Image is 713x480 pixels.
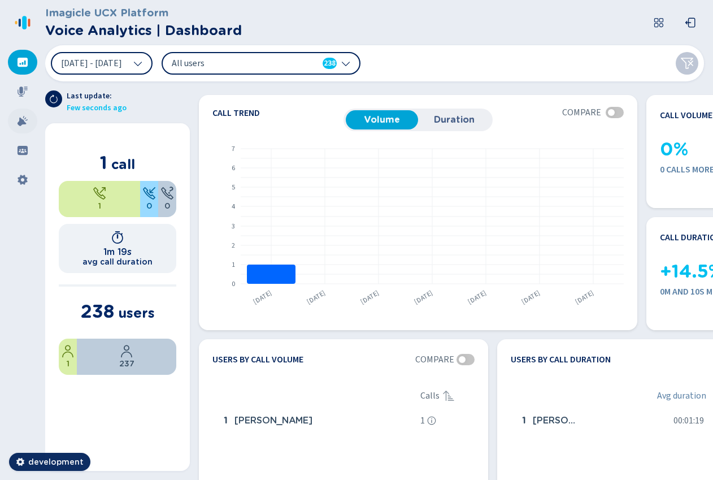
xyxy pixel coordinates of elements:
div: 0% [158,181,176,217]
span: Few seconds ago [67,102,127,114]
div: Stefano PalliccaSync [219,409,416,432]
span: 238 [324,58,336,69]
button: Volume [346,110,418,129]
div: Dashboard [8,50,37,75]
span: 1 [67,358,69,370]
svg: mic-fill [17,86,28,97]
svg: user-profile [120,344,133,358]
svg: chevron-down [341,59,350,68]
button: development [9,453,90,471]
span: [PERSON_NAME] [533,414,579,427]
span: Calls [420,389,440,403]
div: Recordings [8,79,37,104]
text: 1 [232,260,235,270]
text: 0 [232,279,235,289]
div: Sorted ascending, click to sort descending [442,389,455,403]
text: 6 [232,163,235,173]
span: 1 [98,200,101,212]
svg: sortAscending [442,389,455,403]
span: All users [172,57,302,70]
text: 2 [232,241,235,250]
span: 0 [146,200,152,212]
span: users [118,305,155,321]
span: 1 [100,152,107,174]
span: 237 [119,358,134,370]
h2: Voice Analytics | Dashboard [45,20,242,41]
text: [DATE] [251,288,273,306]
span: [DATE] - [DATE] [61,59,122,68]
div: 0.42% [59,339,77,375]
div: Groups [8,138,37,163]
span: development [28,456,84,468]
h4: Users by call volume [212,353,303,366]
text: [DATE] [573,288,595,306]
svg: chevron-down [133,59,142,68]
svg: info-circle [427,416,436,425]
h3: Imagicle UCX Platform [45,5,242,20]
text: 3 [232,222,235,231]
span: 1 [224,414,228,427]
div: Calls [420,389,475,403]
span: Duration [423,115,486,125]
svg: telephone-inbound [142,187,156,200]
span: 0% [660,136,688,163]
text: 5 [232,183,235,192]
span: call [111,156,135,172]
span: Compare [415,353,454,366]
span: Avg duration [657,389,706,403]
span: Last update: [67,90,127,102]
button: Duration [418,110,490,129]
div: 100% [59,181,140,217]
h1: 1m 19s [103,247,132,257]
text: 7 [232,144,235,154]
span: 1 [522,414,526,427]
span: 1 [420,414,425,427]
span: 0 [164,200,170,212]
svg: funnel-disabled [680,57,694,70]
span: 238 [81,300,114,322]
svg: alarm-filled [17,115,28,127]
button: Clear filters [676,52,698,75]
svg: timer [111,231,124,244]
svg: dashboard-filled [17,57,28,68]
span: Volume [350,115,414,125]
span: [PERSON_NAME] [234,414,312,427]
div: Alarms [8,109,37,133]
text: 4 [232,202,235,211]
svg: groups-filled [17,145,28,156]
button: [DATE] - [DATE] [51,52,153,75]
svg: box-arrow-left [685,17,696,28]
text: [DATE] [305,288,327,306]
svg: user-profile [61,344,75,358]
div: Settings [8,167,37,192]
svg: telephone-outbound [93,187,106,200]
text: [DATE] [412,288,434,306]
div: Stefano PalliccaSync [518,409,655,432]
div: 99.58% [77,339,176,375]
svg: unknown-call [160,187,174,200]
h4: Call trend [212,109,344,118]
h2: avg call duration [82,257,153,266]
h4: Users by call duration [511,353,611,366]
text: [DATE] [359,288,381,306]
span: 00:01:19 [673,414,704,427]
div: 0% [140,181,158,217]
span: Compare [562,106,601,119]
svg: arrow-clockwise [49,94,58,103]
text: [DATE] [520,288,542,306]
text: [DATE] [466,288,488,306]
